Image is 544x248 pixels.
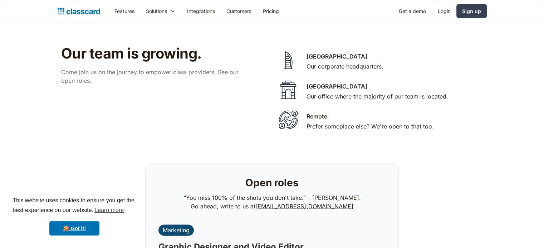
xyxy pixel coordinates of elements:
a: Features [109,3,140,19]
span: This website uses cookies to ensure you get the best experience on our website. [13,196,136,216]
p: Come join us on the journey to empower class providers. See our open roles. [61,68,247,85]
a: home [58,6,100,16]
a: Customers [221,3,257,19]
div: Our office where the majority of our team is located. [307,92,448,101]
div: [GEOGRAPHIC_DATA] [307,82,367,91]
div: Sign up [462,7,481,15]
a: Integrations [181,3,221,19]
a: Sign up [456,4,487,18]
a: dismiss cookie message [49,221,99,236]
div: cookieconsent [6,189,143,242]
div: Solutions [140,3,181,19]
div: Remote [307,112,327,121]
a: learn more about cookies [93,205,125,216]
a: [EMAIL_ADDRESS][DOMAIN_NAME] [255,203,353,210]
h2: Our team is growing. [61,45,288,62]
div: Prefer someplace else? We're open to that too. [307,122,434,131]
a: Get a demo [393,3,432,19]
a: Pricing [257,3,285,19]
a: Login [432,3,456,19]
h2: Open roles [245,177,299,189]
div: Our corporate headquarters. [307,62,383,71]
p: “You miss 100% of the shots you don't take.” – [PERSON_NAME]. Go ahead, write to us at [183,193,361,211]
div: Solutions [146,7,167,15]
div: [GEOGRAPHIC_DATA] [307,52,367,61]
div: Marketing [163,227,190,234]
